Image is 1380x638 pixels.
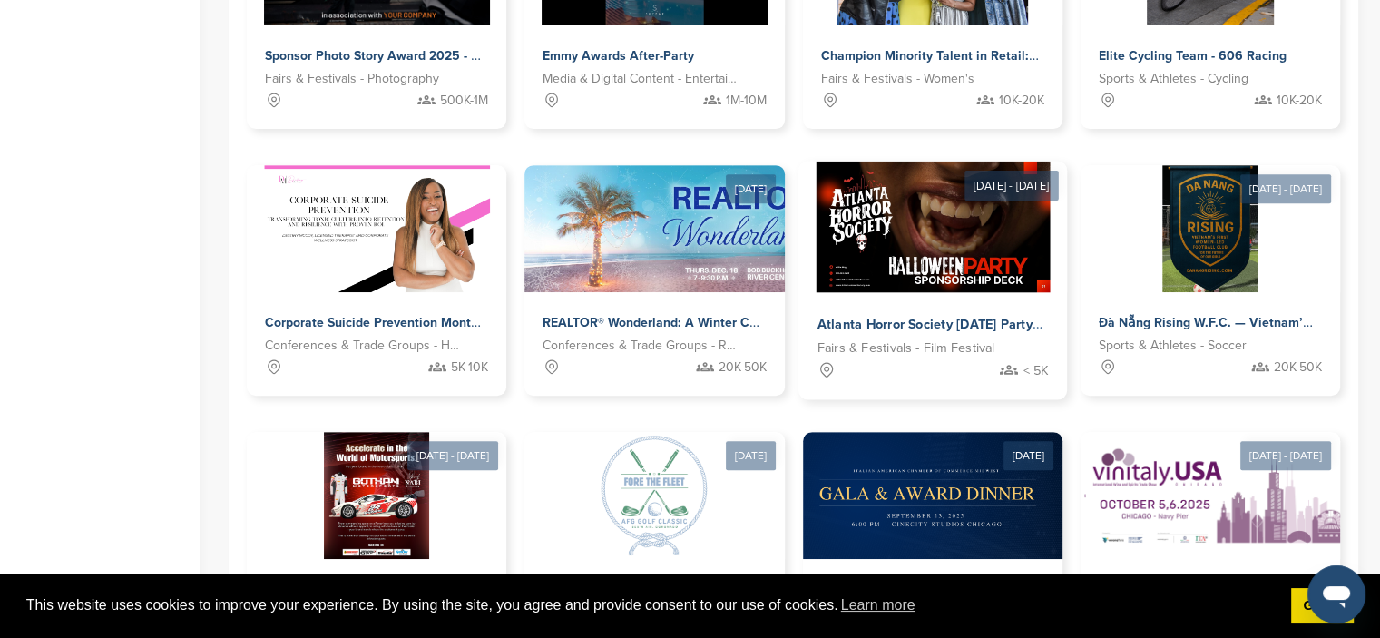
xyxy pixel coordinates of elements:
span: Sports & Athletes - Soccer [1099,336,1247,356]
span: Fairs & Festivals - Photography [265,69,439,89]
img: Sponsorpitch & [591,432,718,559]
span: < 5K [1023,360,1048,381]
span: Emmy Awards After-Party [543,48,694,64]
span: 20K-50K [719,358,767,378]
span: Corporate Suicide Prevention Month Programming with [PERSON_NAME] [265,315,694,330]
span: 10K-20K [999,91,1044,111]
span: This website uses cookies to improve your experience. By using the site, you agree and provide co... [26,592,1277,619]
img: Sponsorpitch & [803,432,1238,559]
img: Sponsorpitch & [816,162,1050,293]
span: Elite Cycling Team - 606 Racing [1099,48,1287,64]
a: [DATE] - [DATE] Sponsorpitch & Đà Nẵng Rising W.F.C. — Vietnam’s First Women-Led Football Club Sp... [1081,136,1340,396]
span: 20K-50K [1274,358,1322,378]
div: [DATE] [1003,441,1053,470]
a: Sponsorpitch & Corporate Suicide Prevention Month Programming with [PERSON_NAME] Conferences & Tr... [247,165,506,396]
a: [DATE] Sponsorpitch & REALTOR® Wonderland: A Winter Celebration Conferences & Trade Groups - Real... [524,136,784,396]
span: 5K-10K [451,358,488,378]
span: REALTOR® Wonderland: A Winter Celebration [543,315,809,330]
div: [DATE] - [DATE] [964,171,1058,201]
div: [DATE] [726,174,776,203]
span: 1M-10M [726,91,767,111]
div: [DATE] - [DATE] [1240,441,1331,470]
span: Atlanta Horror Society [DATE] Party [817,317,1032,333]
img: Sponsorpitch & [1162,165,1258,292]
div: [DATE] - [DATE] [407,441,498,470]
span: Sponsor Photo Story Award 2025 - Empower the 6th Annual Global Storytelling Competition [265,48,806,64]
span: Fairs & Festivals - Film Festival [817,339,994,359]
a: learn more about cookies [838,592,918,619]
img: Sponsorpitch & [524,165,849,292]
span: Sports & Athletes - Cycling [1099,69,1248,89]
span: Conferences & Trade Groups - Real Estate [543,336,739,356]
img: Sponsorpitch & [264,165,490,292]
iframe: Buton lansare fereastră mesagerie [1307,565,1365,623]
span: Media & Digital Content - Entertainment [543,69,739,89]
div: [DATE] [726,441,776,470]
img: Sponsorpitch & [324,432,428,559]
div: [DATE] - [DATE] [1240,174,1331,203]
span: 500K-1M [440,91,488,111]
span: 10K-20K [1277,91,1322,111]
span: Fairs & Festivals - Women's [821,69,974,89]
a: dismiss cookie message [1291,588,1354,624]
span: Conferences & Trade Groups - Health and Wellness [265,336,461,356]
a: [DATE] - [DATE] Sponsorpitch & Atlanta Horror Society [DATE] Party Fairs & Festivals - Film Festi... [798,132,1066,400]
img: Sponsorpitch & [1081,432,1364,559]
